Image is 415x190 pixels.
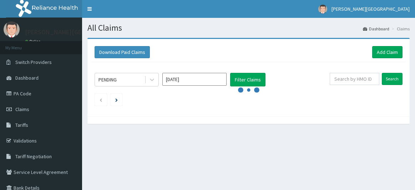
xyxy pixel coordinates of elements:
[4,21,20,37] img: User Image
[115,96,118,103] a: Next page
[15,122,28,128] span: Tariffs
[382,73,403,85] input: Search
[99,96,102,103] a: Previous page
[238,79,259,101] svg: audio-loading
[15,106,29,112] span: Claims
[318,5,327,14] img: User Image
[390,26,410,32] li: Claims
[372,46,403,58] a: Add Claim
[95,46,150,58] button: Download Paid Claims
[87,23,410,32] h1: All Claims
[15,59,52,65] span: Switch Providers
[15,75,39,81] span: Dashboard
[330,73,379,85] input: Search by HMO ID
[98,76,117,83] div: PENDING
[15,153,52,160] span: Tariff Negotiation
[363,26,389,32] a: Dashboard
[25,29,131,35] p: [PERSON_NAME][GEOGRAPHIC_DATA]
[230,73,265,86] button: Filter Claims
[332,6,410,12] span: [PERSON_NAME][GEOGRAPHIC_DATA]
[25,39,42,44] a: Online
[162,73,227,86] input: Select Month and Year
